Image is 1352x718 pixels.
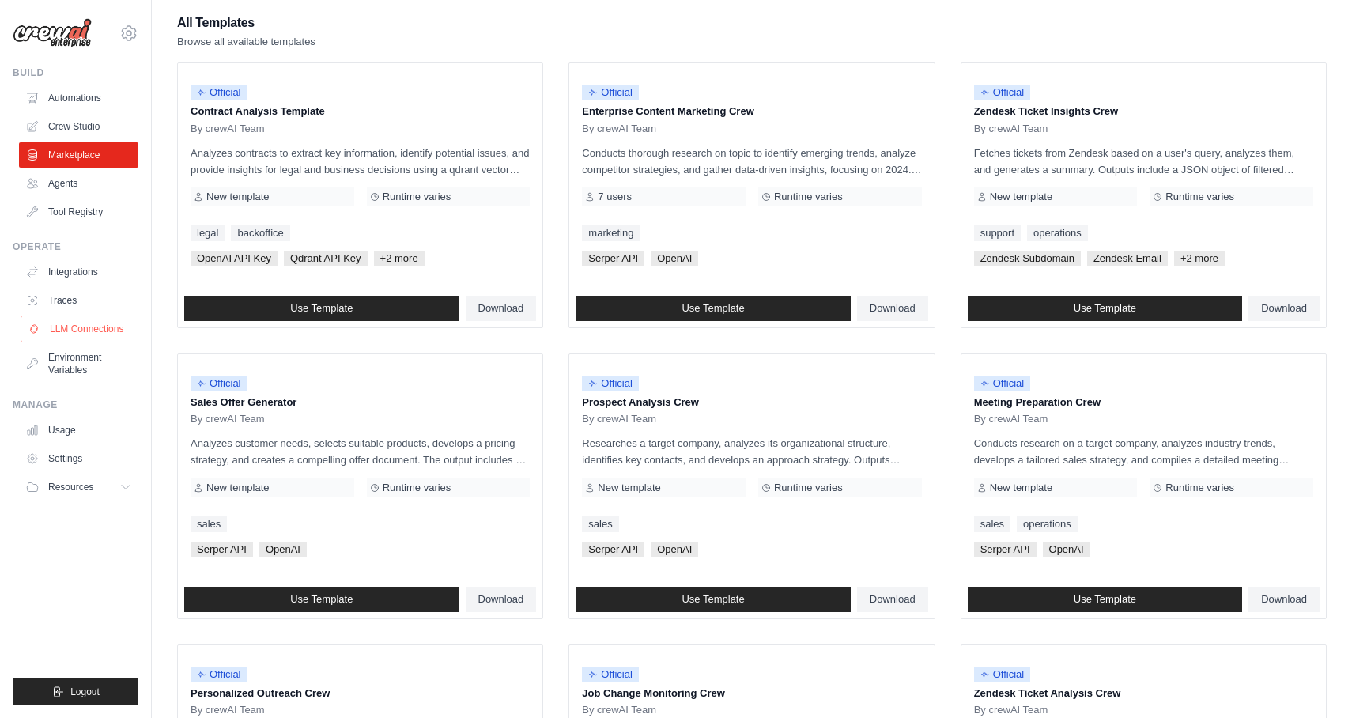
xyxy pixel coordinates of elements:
[582,686,921,701] p: Job Change Monitoring Crew
[191,413,265,425] span: By crewAI Team
[974,516,1010,532] a: sales
[19,345,138,383] a: Environment Variables
[466,587,537,612] a: Download
[1261,302,1307,315] span: Download
[870,593,916,606] span: Download
[974,413,1048,425] span: By crewAI Team
[857,587,928,612] a: Download
[968,587,1243,612] a: Use Template
[478,593,524,606] span: Download
[290,302,353,315] span: Use Template
[19,199,138,225] a: Tool Registry
[19,288,138,313] a: Traces
[1074,302,1136,315] span: Use Template
[582,251,644,266] span: Serper API
[1043,542,1090,557] span: OpenAI
[582,542,644,557] span: Serper API
[21,316,140,342] a: LLM Connections
[191,85,247,100] span: Official
[259,542,307,557] span: OpenAI
[13,678,138,705] button: Logout
[284,251,368,266] span: Qdrant API Key
[974,686,1313,701] p: Zendesk Ticket Analysis Crew
[13,66,138,79] div: Build
[582,667,639,682] span: Official
[1074,593,1136,606] span: Use Template
[191,542,253,557] span: Serper API
[13,18,92,48] img: Logo
[191,123,265,135] span: By crewAI Team
[582,104,921,119] p: Enterprise Content Marketing Crew
[682,302,744,315] span: Use Template
[974,251,1081,266] span: Zendesk Subdomain
[231,225,289,241] a: backoffice
[870,302,916,315] span: Download
[576,296,851,321] a: Use Template
[857,296,928,321] a: Download
[1017,516,1078,532] a: operations
[19,171,138,196] a: Agents
[383,191,451,203] span: Runtime varies
[974,395,1313,410] p: Meeting Preparation Crew
[206,191,269,203] span: New template
[191,516,227,532] a: sales
[191,667,247,682] span: Official
[13,399,138,411] div: Manage
[974,704,1048,716] span: By crewAI Team
[19,85,138,111] a: Automations
[582,704,656,716] span: By crewAI Team
[1248,296,1320,321] a: Download
[974,225,1021,241] a: support
[990,191,1052,203] span: New template
[191,435,530,468] p: Analyzes customer needs, selects suitable products, develops a pricing strategy, and creates a co...
[582,225,640,241] a: marketing
[1027,225,1088,241] a: operations
[974,85,1031,100] span: Official
[19,259,138,285] a: Integrations
[19,418,138,443] a: Usage
[19,474,138,500] button: Resources
[651,251,698,266] span: OpenAI
[191,104,530,119] p: Contract Analysis Template
[974,145,1313,178] p: Fetches tickets from Zendesk based on a user's query, analyzes them, and generates a summary. Out...
[13,240,138,253] div: Operate
[191,704,265,716] span: By crewAI Team
[974,376,1031,391] span: Official
[774,482,843,494] span: Runtime varies
[184,587,459,612] a: Use Template
[774,191,843,203] span: Runtime varies
[191,145,530,178] p: Analyzes contracts to extract key information, identify potential issues, and provide insights fo...
[191,376,247,391] span: Official
[974,435,1313,468] p: Conducts research on a target company, analyzes industry trends, develops a tailored sales strate...
[290,593,353,606] span: Use Template
[682,593,744,606] span: Use Template
[582,395,921,410] p: Prospect Analysis Crew
[191,251,278,266] span: OpenAI API Key
[974,667,1031,682] span: Official
[1248,587,1320,612] a: Download
[48,481,93,493] span: Resources
[191,395,530,410] p: Sales Offer Generator
[1087,251,1168,266] span: Zendesk Email
[70,686,100,698] span: Logout
[466,296,537,321] a: Download
[582,145,921,178] p: Conducts thorough research on topic to identify emerging trends, analyze competitor strategies, a...
[19,114,138,139] a: Crew Studio
[374,251,425,266] span: +2 more
[1261,593,1307,606] span: Download
[974,123,1048,135] span: By crewAI Team
[184,296,459,321] a: Use Template
[968,296,1243,321] a: Use Template
[1165,482,1234,494] span: Runtime varies
[582,435,921,468] p: Researches a target company, analyzes its organizational structure, identifies key contacts, and ...
[582,123,656,135] span: By crewAI Team
[576,587,851,612] a: Use Template
[582,85,639,100] span: Official
[598,482,660,494] span: New template
[191,225,225,241] a: legal
[177,12,315,34] h2: All Templates
[651,542,698,557] span: OpenAI
[1165,191,1234,203] span: Runtime varies
[19,142,138,168] a: Marketplace
[990,482,1052,494] span: New template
